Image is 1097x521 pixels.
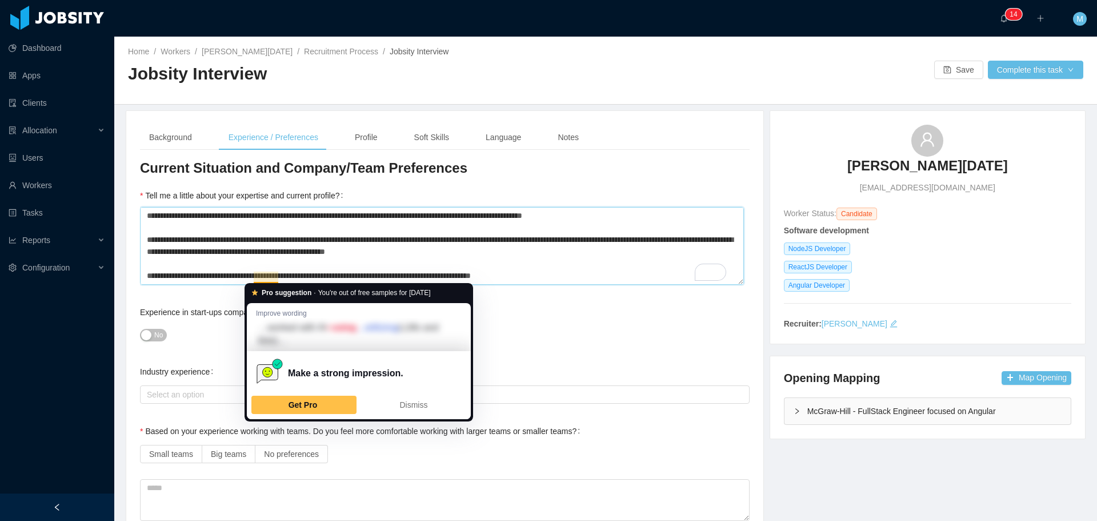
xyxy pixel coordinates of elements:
button: icon: plusMap Opening [1002,371,1071,385]
div: icon: rightMcGraw-Hill - FullStack Engineer focused on Angular [784,398,1071,424]
span: Candidate [836,208,877,220]
a: icon: userWorkers [9,174,105,197]
button: Complete this taskicon: down [988,61,1083,79]
span: / [297,47,299,56]
label: Tell me a little about your expertise and current profile? [140,191,347,200]
span: Reports [22,236,50,245]
button: icon: saveSave [934,61,983,79]
label: Industry experience [140,367,218,376]
div: Background [140,125,201,150]
h2: Jobsity Interview [128,62,606,86]
textarea: To enrich screen reader interactions, please activate Accessibility in Grammarly extension settings [140,207,744,285]
span: NodeJS Developer [784,242,851,255]
i: icon: edit [890,320,898,328]
span: / [383,47,385,56]
i: icon: bell [1000,14,1008,22]
button: Experience in start-ups companies [140,329,167,341]
a: Workers [161,47,190,56]
p: 1 [1010,9,1014,20]
i: icon: solution [9,126,17,134]
a: [PERSON_NAME] [822,319,887,328]
div: Language [477,125,530,150]
span: Big teams [211,450,246,459]
a: icon: pie-chartDashboard [9,37,105,59]
a: [PERSON_NAME][DATE] [847,157,1008,182]
a: [PERSON_NAME][DATE] [202,47,293,56]
div: Experience / Preferences [219,125,327,150]
span: ReactJS Developer [784,261,852,273]
span: No preferences [264,450,319,459]
span: / [195,47,197,56]
a: icon: appstoreApps [9,64,105,87]
span: Small teams [149,450,193,459]
h3: [PERSON_NAME][DATE] [847,157,1008,175]
label: Experience in start-ups companies [140,308,271,317]
span: Jobsity Interview [390,47,449,56]
span: [EMAIL_ADDRESS][DOMAIN_NAME] [860,182,995,194]
i: icon: plus [1036,14,1044,22]
span: Allocation [22,126,57,135]
a: Home [128,47,149,56]
i: icon: right [794,408,800,415]
span: Configuration [22,263,70,272]
i: icon: user [919,132,935,148]
i: icon: setting [9,264,17,272]
span: / [154,47,156,56]
input: Industry experience [143,388,150,401]
a: icon: profileTasks [9,201,105,224]
span: No [154,329,163,341]
strong: Recruiter: [784,319,822,328]
div: Soft Skills [405,125,458,150]
a: icon: robotUsers [9,146,105,169]
a: Recruitment Process [304,47,378,56]
strong: Software development [784,226,869,235]
span: Angular Developer [784,279,850,292]
span: M [1076,12,1083,26]
p: 4 [1014,9,1018,20]
i: icon: line-chart [9,236,17,244]
h4: Opening Mapping [784,370,880,386]
label: Based on your experience working with teams. Do you feel more comfortable working with larger tea... [140,427,584,436]
sup: 14 [1005,9,1022,20]
h3: Current Situation and Company/Team Preferences [140,159,750,177]
div: Notes [548,125,588,150]
span: Worker Status: [784,209,836,218]
div: Profile [346,125,387,150]
a: icon: auditClients [9,92,105,114]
